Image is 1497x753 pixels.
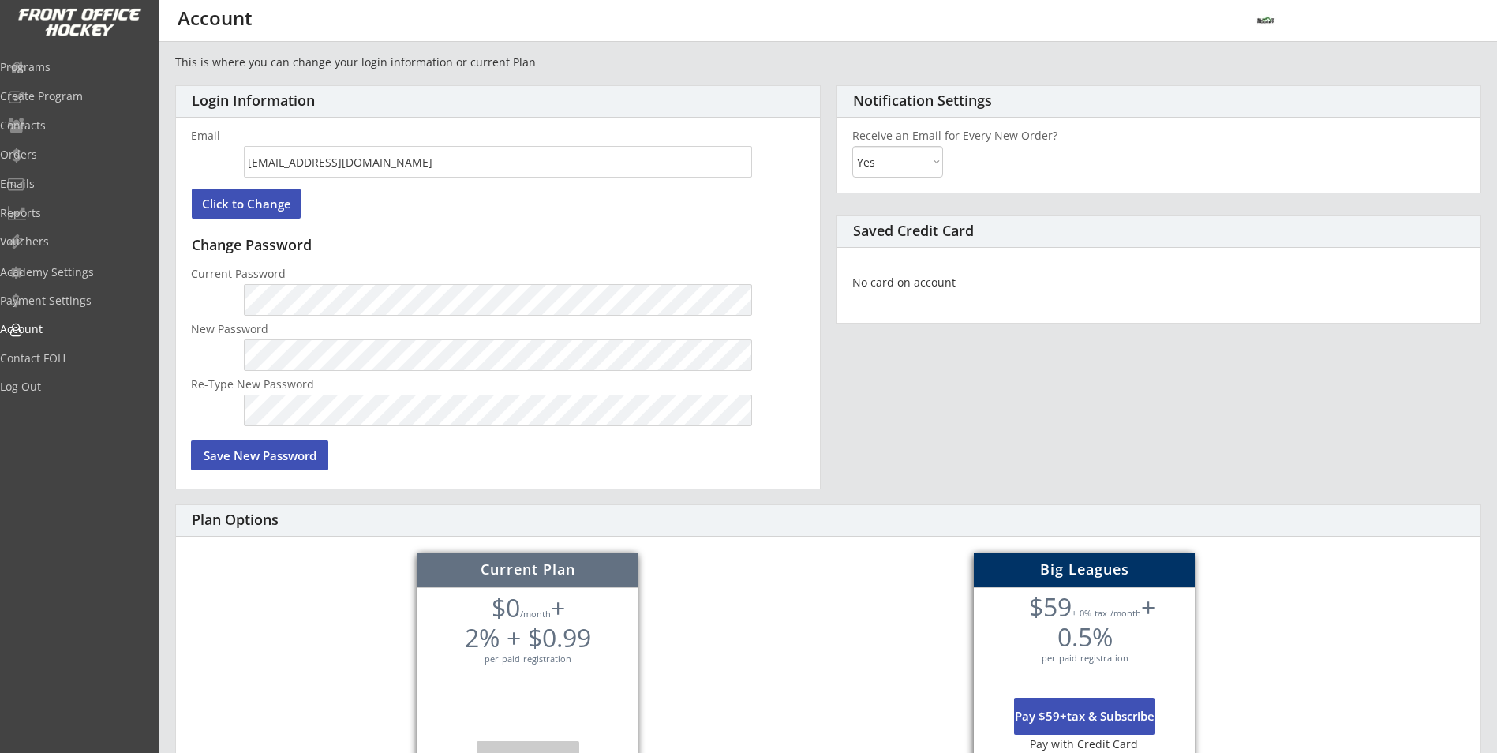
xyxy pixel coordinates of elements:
[191,130,805,141] div: Email
[465,620,591,654] font: 2% + $0.99
[192,237,805,254] div: Change Password
[191,379,805,390] div: Re-Type New Password
[853,92,1078,110] div: Notification Settings
[191,440,328,470] button: Save New Password
[1057,620,1113,654] font: 0.5%
[1010,592,1159,663] div: + 0% tax /month per paid registration
[244,146,752,178] input: Email
[191,324,805,335] div: New Password
[492,590,520,624] font: $0
[192,92,417,110] div: Login Information
[192,189,301,219] button: Click to Change
[1029,590,1072,624] font: $59
[981,736,1187,752] div: Pay with Credit Card
[447,593,608,664] div: /month per paid registration
[974,562,1195,576] div: Big Leagues
[417,562,638,576] div: Current Plan
[1141,590,1155,624] font: +
[551,590,565,624] font: +
[852,130,1466,141] div: Receive an Email for Every New Order?
[191,268,805,279] div: Current Password
[1014,698,1155,735] button: Pay $59+tax & Subscribe
[175,54,1481,70] div: This is where you can change your login information or current Plan
[853,223,1078,240] div: Saved Credit Card
[852,275,1432,290] div: No card on account
[192,511,417,529] div: Plan Options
